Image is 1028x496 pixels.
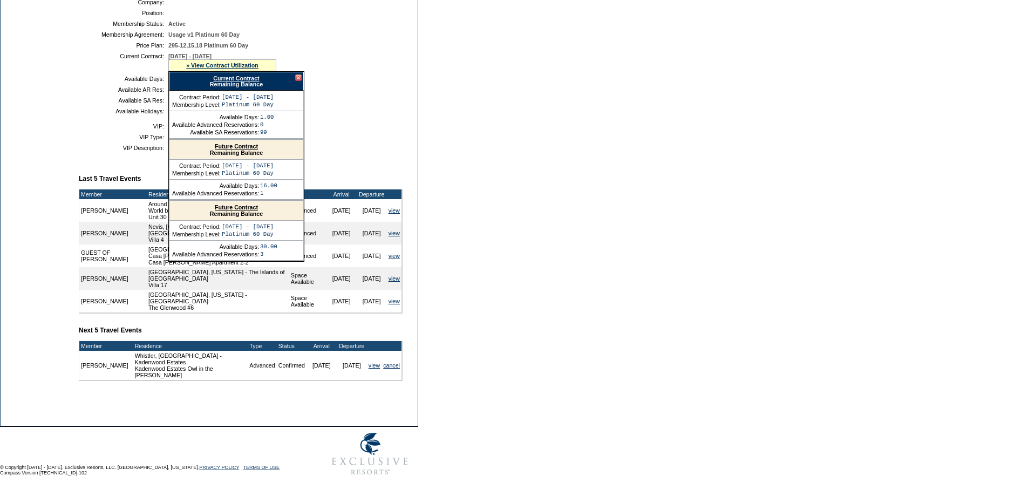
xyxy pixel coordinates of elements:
[172,190,259,196] td: Available Advanced Reservations:
[172,243,259,250] td: Available Days:
[357,199,387,222] td: [DATE]
[260,114,274,120] td: 1.00
[79,244,147,267] td: GUEST OF [PERSON_NAME]
[222,101,274,108] td: Platinum 60 Day
[389,253,400,259] a: view
[147,222,289,244] td: Nevis, [GEOGRAPHIC_DATA] - [GEOGRAPHIC_DATA] Villa 4
[289,199,326,222] td: Advanced
[168,53,212,59] span: [DATE] - [DATE]
[277,351,307,380] td: Confirmed
[169,140,303,160] div: Remaining Balance
[83,76,164,82] td: Available Days:
[289,189,326,199] td: Type
[83,97,164,104] td: Available SA Res:
[172,121,259,128] td: Available Advanced Reservations:
[172,251,259,257] td: Available Advanced Reservations:
[289,290,326,312] td: Space Available
[79,199,147,222] td: [PERSON_NAME]
[147,290,289,312] td: [GEOGRAPHIC_DATA], [US_STATE] - [GEOGRAPHIC_DATA] The Glenwood #6
[79,175,141,182] b: Last 5 Travel Events
[79,290,147,312] td: [PERSON_NAME]
[168,31,240,38] span: Usage v1 Platinum 60 Day
[147,189,289,199] td: Residence
[83,53,164,71] td: Current Contract:
[215,204,258,210] a: Future Contract
[383,362,400,369] a: cancel
[83,31,164,38] td: Membership Agreement:
[168,21,186,27] span: Active
[83,21,164,27] td: Membership Status:
[222,94,274,100] td: [DATE] - [DATE]
[337,351,367,380] td: [DATE]
[199,465,239,470] a: PRIVACY POLICY
[172,114,259,120] td: Available Days:
[322,427,418,481] img: Exclusive Resorts
[357,222,387,244] td: [DATE]
[172,94,221,100] td: Contract Period:
[172,170,221,176] td: Membership Level:
[79,327,142,334] b: Next 5 Travel Events
[172,101,221,108] td: Membership Level:
[248,351,276,380] td: Advanced
[222,170,274,176] td: Platinum 60 Day
[248,341,276,351] td: Type
[260,243,277,250] td: 30.00
[357,290,387,312] td: [DATE]
[147,267,289,290] td: [GEOGRAPHIC_DATA], [US_STATE] - The Islands of [GEOGRAPHIC_DATA] Villa 17
[326,290,357,312] td: [DATE]
[172,129,259,135] td: Available SA Reservations:
[169,72,304,91] div: Remaining Balance
[357,267,387,290] td: [DATE]
[307,341,337,351] td: Arrival
[389,207,400,214] a: view
[79,222,147,244] td: [PERSON_NAME]
[389,275,400,282] a: view
[326,189,357,199] td: Arrival
[83,123,164,130] td: VIP:
[172,223,221,230] td: Contract Period:
[326,244,357,267] td: [DATE]
[243,465,280,470] a: TERMS OF USE
[79,189,147,199] td: Member
[79,341,130,351] td: Member
[369,362,380,369] a: view
[389,230,400,236] a: view
[79,351,130,380] td: [PERSON_NAME]
[79,267,147,290] td: [PERSON_NAME]
[215,143,258,150] a: Future Contract
[326,267,357,290] td: [DATE]
[83,10,164,16] td: Position:
[277,341,307,351] td: Status
[260,190,277,196] td: 1
[133,341,248,351] td: Residence
[289,267,326,290] td: Space Available
[222,231,274,237] td: Platinum 60 Day
[147,199,289,222] td: Around the World by Private Jet (2025) - Around the World by Private Jet (2025) Unit 30
[357,189,387,199] td: Departure
[260,121,274,128] td: 0
[172,182,259,189] td: Available Days:
[172,162,221,169] td: Contract Period:
[307,351,337,380] td: [DATE]
[83,86,164,93] td: Available AR Res:
[186,62,258,69] a: » View Contract Utilization
[222,162,274,169] td: [DATE] - [DATE]
[389,298,400,304] a: view
[260,182,277,189] td: 16.00
[357,244,387,267] td: [DATE]
[337,341,367,351] td: Departure
[222,223,274,230] td: [DATE] - [DATE]
[83,134,164,140] td: VIP Type:
[289,244,326,267] td: Advanced
[83,42,164,49] td: Price Plan:
[133,351,248,380] td: Whistler, [GEOGRAPHIC_DATA] - Kadenwood Estates Kadenwood Estates Owl in the [PERSON_NAME]
[260,129,274,135] td: 99
[326,222,357,244] td: [DATE]
[168,42,248,49] span: 295-12,15,18 Platinum 60 Day
[326,199,357,222] td: [DATE]
[147,244,289,267] td: [GEOGRAPHIC_DATA], [GEOGRAPHIC_DATA] - Casa [PERSON_NAME] Casa [PERSON_NAME] Apartment 2-2
[83,145,164,151] td: VIP Description:
[260,251,277,257] td: 3
[289,222,326,244] td: Advanced
[169,201,303,221] div: Remaining Balance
